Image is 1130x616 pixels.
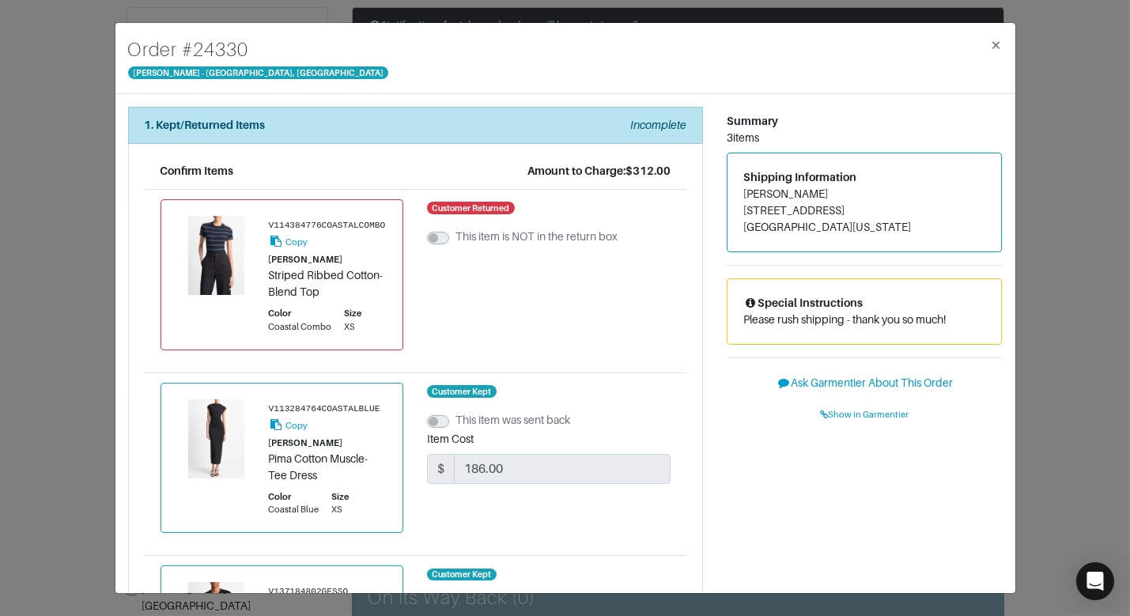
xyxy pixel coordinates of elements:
[743,171,856,183] span: Shipping Information
[286,421,308,430] small: Copy
[743,297,863,309] span: Special Instructions
[743,186,986,236] address: [PERSON_NAME] [STREET_ADDRESS] [GEOGRAPHIC_DATA][US_STATE]
[455,229,618,245] label: This item is NOT in the return box
[269,438,343,448] small: [PERSON_NAME]
[269,221,386,230] small: V114384776COASTALCOMBO
[177,399,256,478] img: Product
[345,320,362,334] div: XS
[1076,562,1114,600] div: Open Intercom Messenger
[269,255,343,264] small: [PERSON_NAME]
[978,23,1015,67] button: Close
[269,416,309,434] button: Copy
[727,371,1003,395] button: Ask Garmentier About This Order
[727,402,1003,426] a: Show in Garmentier
[727,113,1003,130] div: Summary
[269,404,380,414] small: V113284764COASTALBLUE
[269,451,387,484] div: Pima Cotton Muscle-Tee Dress
[427,454,455,484] span: $
[269,587,349,596] small: V137184802GESSO
[820,410,909,419] span: Show in Garmentier
[427,385,497,398] span: Customer Kept
[269,490,319,504] div: Color
[128,36,389,64] h4: Order # 24330
[332,503,350,516] div: XS
[269,267,387,300] div: Striped Ribbed Cotton-Blend Top
[145,119,266,131] strong: 1. Kept/Returned Items
[177,216,256,295] img: Product
[332,490,350,504] div: Size
[427,202,515,214] span: Customer Returned
[727,130,1003,146] div: 3 items
[269,320,332,334] div: Coastal Combo
[269,503,319,516] div: Coastal Blue
[427,431,474,448] label: Item Cost
[161,163,234,180] div: Confirm Items
[743,312,986,328] p: Please rush shipping - thank you so much!
[269,307,332,320] div: Color
[427,569,497,581] span: Customer Kept
[630,119,686,131] em: Incomplete
[286,237,308,247] small: Copy
[991,34,1003,55] span: ×
[455,412,570,429] label: This item was sent back
[345,307,362,320] div: Size
[527,163,671,180] div: Amount to Charge: $312.00
[269,232,309,251] button: Copy
[128,66,389,79] span: [PERSON_NAME] - [GEOGRAPHIC_DATA], [GEOGRAPHIC_DATA]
